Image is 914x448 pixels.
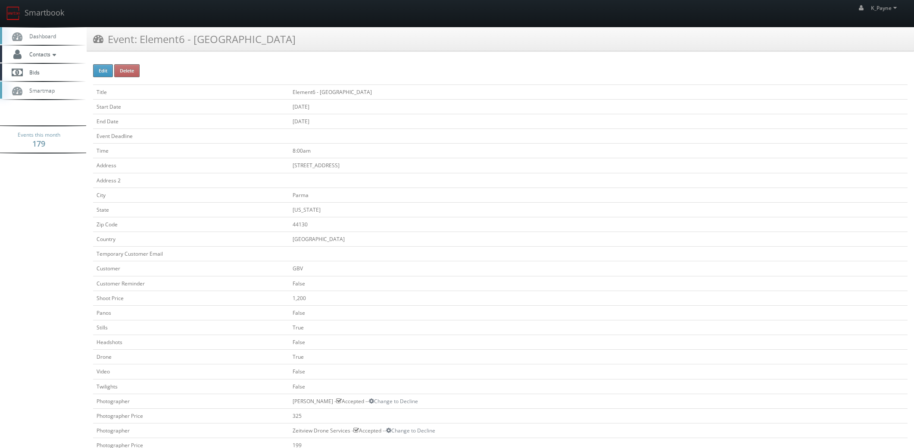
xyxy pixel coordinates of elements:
[93,305,289,320] td: Panos
[93,217,289,232] td: Zip Code
[289,202,908,217] td: [US_STATE]
[25,87,55,94] span: Smartmap
[289,114,908,128] td: [DATE]
[289,188,908,202] td: Parma
[93,394,289,408] td: Photographer
[25,32,56,40] span: Dashboard
[93,320,289,335] td: Stills
[289,99,908,114] td: [DATE]
[93,64,113,77] button: Edit
[93,379,289,394] td: Twilights
[871,4,899,12] span: K_Payne
[93,202,289,217] td: State
[289,379,908,394] td: False
[93,364,289,379] td: Video
[93,158,289,173] td: Address
[93,291,289,305] td: Shoot Price
[289,158,908,173] td: [STREET_ADDRESS]
[18,131,60,139] span: Events this month
[25,69,40,76] span: Bids
[6,6,20,20] img: smartbook-logo.png
[369,398,418,405] a: Change to Decline
[93,350,289,364] td: Drone
[93,129,289,144] td: Event Deadline
[93,261,289,276] td: Customer
[93,99,289,114] td: Start Date
[289,335,908,350] td: False
[289,276,908,291] td: False
[32,138,45,149] strong: 179
[289,320,908,335] td: True
[93,188,289,202] td: City
[289,217,908,232] td: 44130
[289,261,908,276] td: GBV
[25,50,58,58] span: Contacts
[289,423,908,438] td: Zeitview Drone Services - Accepted --
[289,232,908,247] td: [GEOGRAPHIC_DATA]
[93,423,289,438] td: Photographer
[289,350,908,364] td: True
[289,305,908,320] td: False
[93,232,289,247] td: Country
[289,364,908,379] td: False
[114,64,140,77] button: Delete
[386,427,435,434] a: Change to Decline
[93,335,289,350] td: Headshots
[93,85,289,99] td: Title
[93,276,289,291] td: Customer Reminder
[93,144,289,158] td: Time
[289,144,908,158] td: 8:00am
[93,247,289,261] td: Temporary Customer Email
[93,173,289,188] td: Address 2
[289,394,908,408] td: [PERSON_NAME] - Accepted --
[289,408,908,423] td: 325
[93,408,289,423] td: Photographer Price
[289,291,908,305] td: 1,200
[93,31,296,47] h3: Event: Element6 - [GEOGRAPHIC_DATA]
[289,85,908,99] td: Element6 - [GEOGRAPHIC_DATA]
[93,114,289,128] td: End Date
